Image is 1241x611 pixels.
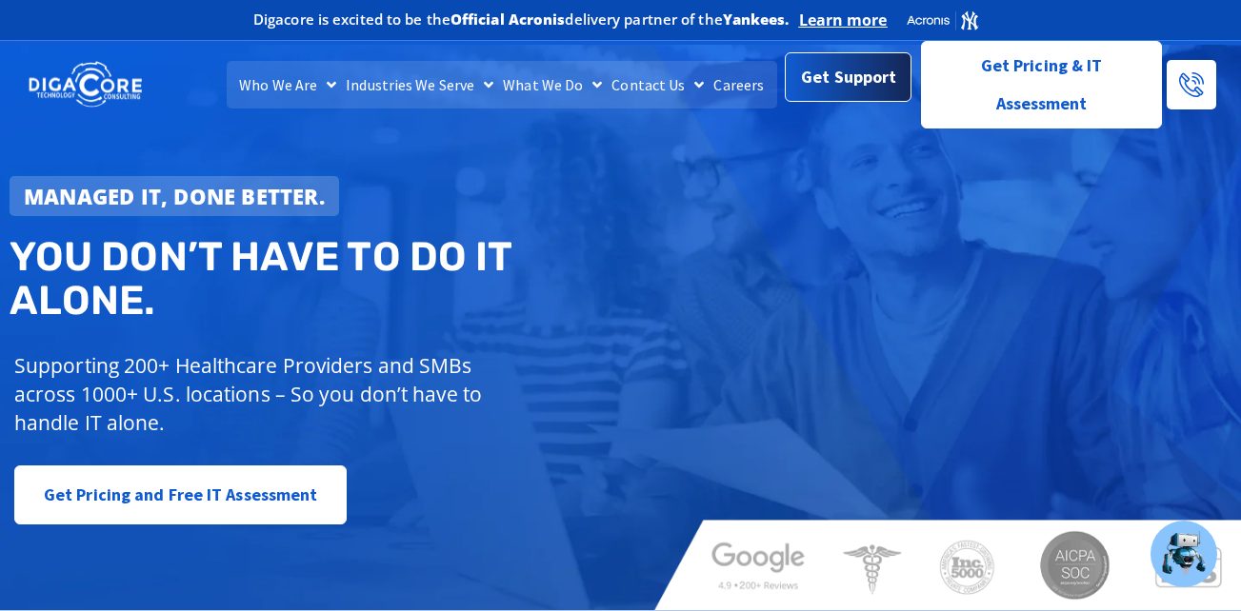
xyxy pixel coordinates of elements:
b: Yankees. [723,10,790,29]
nav: Menu [227,61,777,108]
h2: Digacore is excited to be the delivery partner of the [253,12,790,27]
a: Contact Us [607,61,709,108]
a: Get Pricing and Free IT Assessment [14,465,347,524]
a: Careers [709,61,769,108]
b: Official Acronis [450,10,566,29]
span: Get Support [801,58,896,96]
a: Managed IT, done better. [10,176,339,216]
a: Get Support [785,52,911,102]
span: Get Pricing & IT Assessment [936,47,1147,123]
a: Industries We Serve [341,61,498,108]
p: Supporting 200+ Healthcare Providers and SMBs across 1000+ U.S. locations – So you don’t have to ... [14,351,522,437]
strong: Managed IT, done better. [24,182,325,210]
img: Acronis [906,10,978,31]
a: Get Pricing & IT Assessment [921,41,1162,128]
h2: You don’t have to do IT alone. [10,235,634,323]
a: What We Do [498,61,607,108]
span: Get Pricing and Free IT Assessment [44,476,317,514]
a: Learn more [799,10,888,30]
img: DigaCore Technology Consulting [29,60,142,108]
a: Who We Are [234,61,341,108]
